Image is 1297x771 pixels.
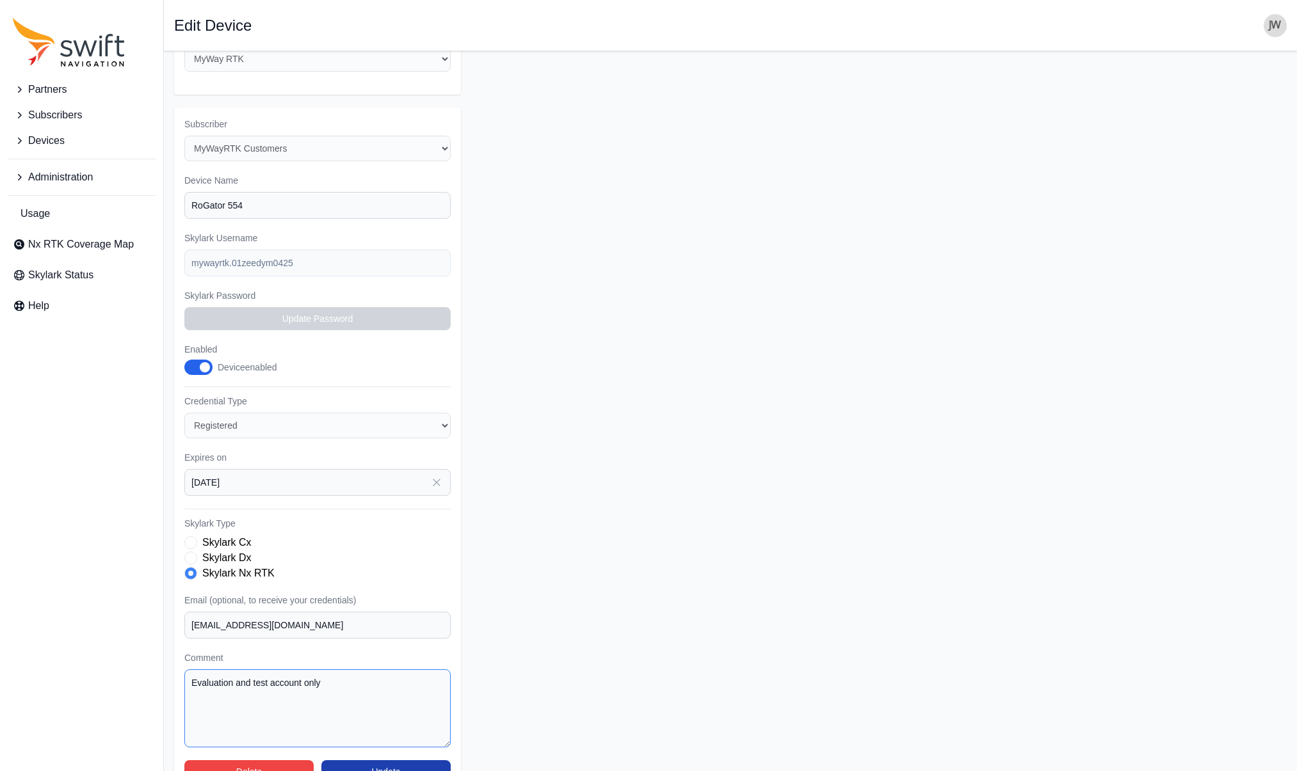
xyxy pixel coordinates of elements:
span: Administration [28,170,93,185]
label: Email (optional, to receive your credentials) [184,594,451,607]
label: Skylark Password [184,289,451,302]
a: Nx RTK Coverage Map [8,232,156,257]
span: Help [28,298,49,314]
span: Subscribers [28,107,82,123]
a: Skylark Status [8,262,156,288]
input: YYYY-MM-DD [184,469,451,496]
label: Device Name [184,174,451,187]
label: Skylark Nx RTK [202,566,275,581]
a: Help [8,293,156,319]
select: Partner Name [184,46,451,72]
button: Subscribers [8,102,156,128]
textarea: Evaluation and test account only [184,669,451,747]
button: Administration [8,164,156,190]
label: Skylark Cx [202,535,251,550]
span: Devices [28,133,65,148]
div: Device enabled [218,361,277,374]
span: Nx RTK Coverage Map [28,237,134,252]
input: example-user [184,250,451,276]
span: Partners [28,82,67,97]
label: Enabled [184,343,291,356]
img: user photo [1264,14,1287,37]
label: Skylark Type [184,517,451,530]
label: Skylark Dx [202,550,251,566]
a: Usage [8,201,156,227]
div: Skylark Type [184,535,451,581]
input: Device #01 [184,192,451,219]
label: Skylark Username [184,232,451,244]
button: Partners [8,77,156,102]
button: Update Password [184,307,451,330]
span: Usage [20,206,50,221]
label: Comment [184,651,451,664]
label: Credential Type [184,395,451,408]
h1: Edit Device [174,18,252,33]
select: Subscriber [184,136,451,161]
span: Skylark Status [28,267,93,283]
button: Devices [8,128,156,154]
label: Subscriber [184,118,451,131]
label: Expires on [184,451,451,464]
